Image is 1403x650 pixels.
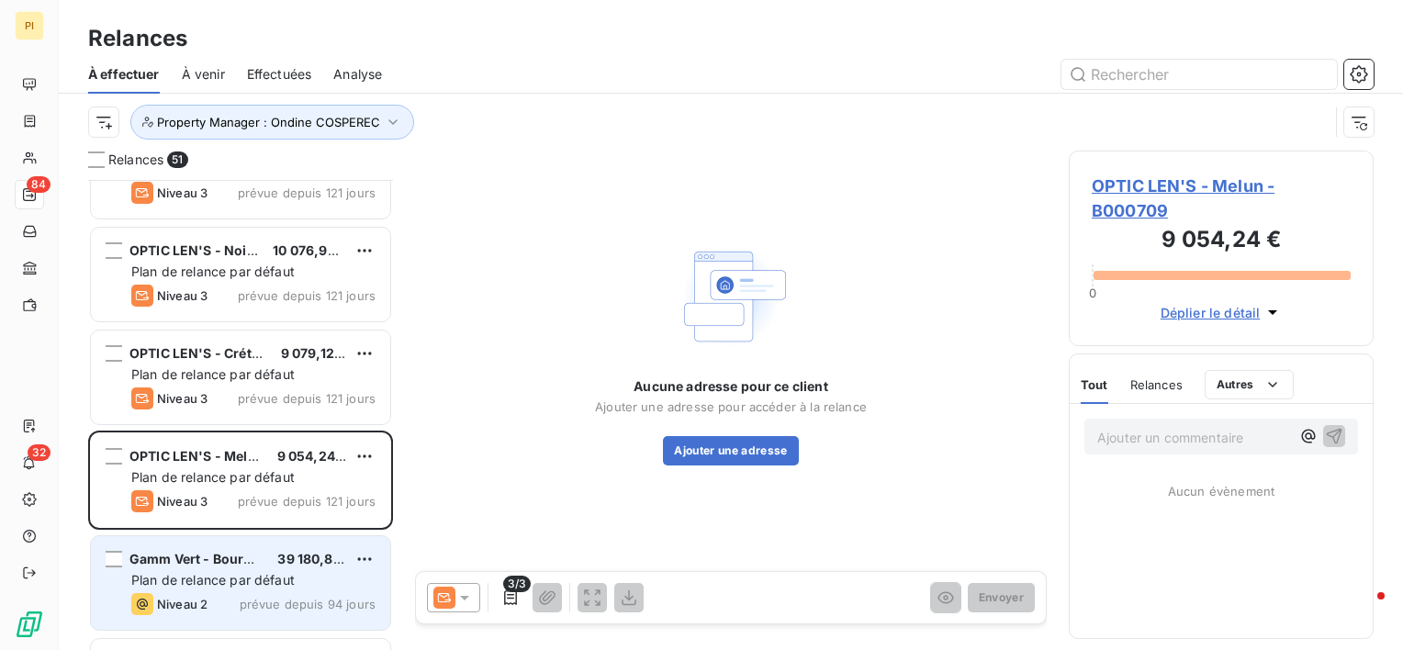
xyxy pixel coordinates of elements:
button: Ajouter une adresse [663,436,798,465]
span: Ajouter une adresse pour accéder à la relance [595,399,867,414]
span: Tout [1081,377,1108,392]
span: Analyse [333,65,382,84]
span: 51 [167,151,187,168]
span: Aucun évènement [1168,484,1274,499]
span: Gamm Vert - Bourgueil [129,551,275,566]
span: 3/3 [503,576,531,592]
span: Plan de relance par défaut [131,572,295,588]
span: prévue depuis 94 jours [240,597,376,611]
span: 9 079,12 € [281,345,347,361]
span: À effectuer [88,65,160,84]
button: Autres [1205,370,1294,399]
span: Plan de relance par défaut [131,366,295,382]
span: À venir [182,65,225,84]
span: OPTIC LEN'S - Melun - B000709 [1092,174,1351,223]
span: Niveau 2 [157,597,208,611]
img: Logo LeanPay [15,610,44,639]
span: prévue depuis 121 jours [238,288,376,303]
div: PI [15,11,44,40]
span: prévue depuis 121 jours [238,494,376,509]
div: grid [88,180,393,650]
button: Déplier le détail [1155,302,1288,323]
span: Relances [1130,377,1183,392]
span: 84 [27,176,51,193]
iframe: Intercom live chat [1341,588,1385,632]
span: prévue depuis 121 jours [238,391,376,406]
span: OPTIC LEN'S - Noisy [129,242,262,258]
span: Effectuées [247,65,312,84]
button: Envoyer [968,583,1035,612]
span: 10 076,90 € [273,242,348,258]
h3: Relances [88,22,187,55]
span: 32 [28,444,51,461]
span: OPTIC LEN'S - Créteil [129,345,266,361]
span: Niveau 3 [157,185,208,200]
span: Plan de relance par défaut [131,469,295,485]
input: Rechercher [1061,60,1337,89]
span: 9 054,24 € [277,448,348,464]
img: Empty state [672,238,790,355]
span: Relances [108,151,163,169]
span: prévue depuis 121 jours [238,185,376,200]
h3: 9 054,24 € [1092,223,1351,260]
span: Déplier le détail [1161,303,1261,322]
span: 0 [1089,286,1096,300]
span: Aucune adresse pour ce client [634,377,827,396]
span: OPTIC LEN'S - Melun [129,448,264,464]
span: Niveau 3 [157,494,208,509]
span: 39 180,87 € [277,551,353,566]
button: Property Manager : Ondine COSPEREC [130,105,414,140]
span: Property Manager : Ondine COSPEREC [157,115,380,129]
span: Niveau 3 [157,288,208,303]
span: Plan de relance par défaut [131,263,295,279]
span: Niveau 3 [157,391,208,406]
